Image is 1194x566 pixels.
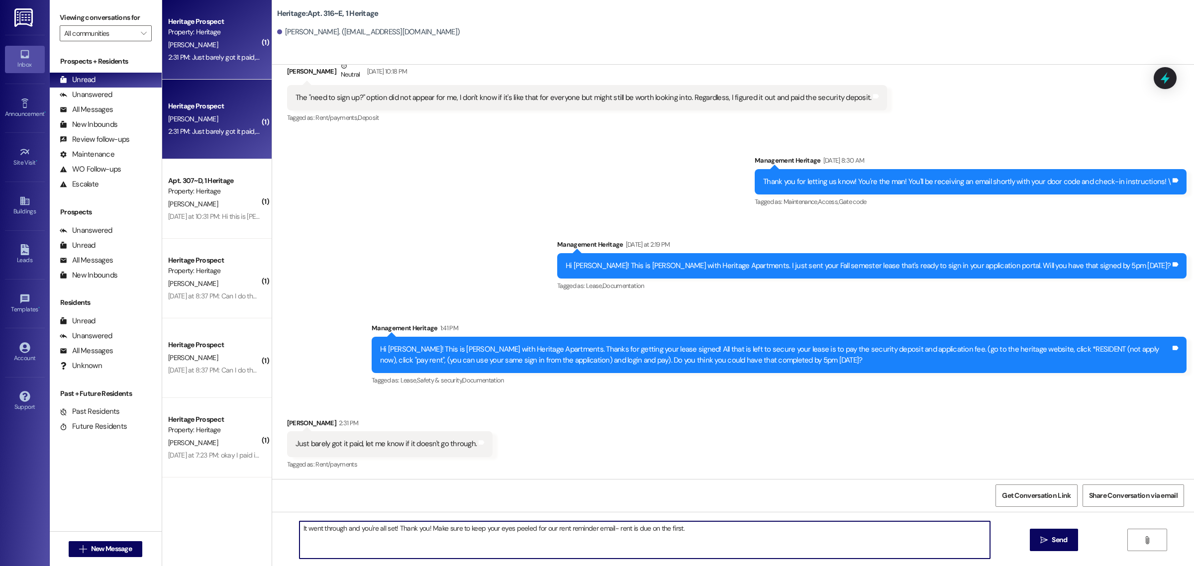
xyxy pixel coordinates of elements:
[168,186,260,196] div: Property: Heritage
[60,240,96,251] div: Unread
[60,406,120,417] div: Past Residents
[69,541,142,557] button: New Message
[462,376,504,384] span: Documentation
[60,179,99,189] div: Escalate
[60,255,113,266] div: All Messages
[287,418,493,432] div: [PERSON_NAME]
[50,56,162,67] div: Prospects + Residents
[168,340,260,350] div: Heritage Prospect
[50,388,162,399] div: Past + Future Residents
[287,61,888,85] div: [PERSON_NAME]
[1052,535,1067,545] span: Send
[60,225,112,236] div: Unanswered
[1040,536,1048,544] i: 
[1002,490,1071,501] span: Get Conversation Link
[60,104,113,115] div: All Messages
[60,331,112,341] div: Unanswered
[168,101,260,111] div: Heritage Prospect
[168,176,260,186] div: Apt. 307~D, 1 Heritage
[60,149,114,160] div: Maintenance
[5,290,45,317] a: Templates •
[839,197,867,206] span: Gate code
[296,439,477,449] div: Just barely got it paid, let me know if it doesn't go through.
[60,346,113,356] div: All Messages
[365,66,407,77] div: [DATE] 10:18 PM
[277,27,460,37] div: [PERSON_NAME]. ([EMAIL_ADDRESS][DOMAIN_NAME])
[339,61,362,82] div: Neutral
[5,46,45,73] a: Inbox
[400,376,417,384] span: Lease ,
[557,279,1187,293] div: Tagged as:
[168,212,463,221] div: [DATE] at 10:31 PM: Hi this is [PERSON_NAME], I wanted to make sure I have parking for winter sem...
[60,361,102,371] div: Unknown
[44,109,46,116] span: •
[60,10,152,25] label: Viewing conversations for
[372,373,1187,387] div: Tagged as:
[168,127,358,136] div: 2:31 PM: Just barely got it paid, let me know if it doesn't go through.
[60,421,127,432] div: Future Residents
[60,164,121,175] div: WO Follow-ups
[50,207,162,217] div: Prospects
[36,158,37,165] span: •
[315,113,358,122] span: Rent/payments ,
[168,53,358,62] div: 2:31 PM: Just barely got it paid, let me know if it doesn't go through.
[168,451,434,460] div: [DATE] at 7:23 PM: okay I paid it. my brother in law pick it up from the office for me. thank you
[141,29,146,37] i: 
[358,113,379,122] span: Deposit
[315,460,357,469] span: Rent/payments
[417,376,462,384] span: Safety & security ,
[1143,536,1151,544] i: 
[557,239,1187,253] div: Management Heritage
[287,110,888,125] div: Tagged as:
[38,304,40,311] span: •
[168,16,260,27] div: Heritage Prospect
[602,282,644,290] span: Documentation
[5,388,45,415] a: Support
[168,279,218,288] span: [PERSON_NAME]
[1030,529,1078,551] button: Send
[5,339,45,366] a: Account
[336,418,358,428] div: 2:31 PM
[380,344,1171,366] div: Hi [PERSON_NAME]! This is [PERSON_NAME] with Heritage Apartments. Thanks for getting your lease s...
[755,194,1187,209] div: Tagged as:
[168,438,218,447] span: [PERSON_NAME]
[60,316,96,326] div: Unread
[168,27,260,37] div: Property: Heritage
[755,155,1187,169] div: Management Heritage
[623,239,670,250] div: [DATE] at 2:19 PM
[372,323,1187,337] div: Management Heritage
[299,521,990,559] textarea: It went through and you're all set! Thank you! Make sure to keep your eyes peeled for our rent re...
[168,414,260,425] div: Heritage Prospect
[168,353,218,362] span: [PERSON_NAME]
[91,544,132,554] span: New Message
[566,261,1171,271] div: Hi [PERSON_NAME]! This is [PERSON_NAME] with Heritage Apartments. I just sent your Fall semester ...
[168,255,260,266] div: Heritage Prospect
[277,8,379,19] b: Heritage: Apt. 316~E, 1 Heritage
[5,144,45,171] a: Site Visit •
[586,282,602,290] span: Lease ,
[168,425,260,435] div: Property: Heritage
[168,199,218,208] span: [PERSON_NAME]
[1089,490,1178,501] span: Share Conversation via email
[60,119,117,130] div: New Inbounds
[296,93,872,103] div: The "need to sign up?" option did not appear for me, I don't know if it's like that for everyone ...
[60,75,96,85] div: Unread
[64,25,136,41] input: All communities
[995,484,1077,507] button: Get Conversation Link
[60,90,112,100] div: Unanswered
[1083,484,1184,507] button: Share Conversation via email
[60,270,117,281] div: New Inbounds
[79,545,87,553] i: 
[287,457,493,472] div: Tagged as:
[821,155,865,166] div: [DATE] 8:30 AM
[168,366,476,375] div: [DATE] at 8:37 PM: Can I do that through my old account or do I need to create a completely new a...
[438,323,458,333] div: 1:41 PM
[168,40,218,49] span: [PERSON_NAME]
[50,297,162,308] div: Residents
[5,241,45,268] a: Leads
[784,197,818,206] span: Maintenance ,
[60,134,129,145] div: Review follow-ups
[818,197,838,206] span: Access ,
[14,8,35,27] img: ResiDesk Logo
[168,266,260,276] div: Property: Heritage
